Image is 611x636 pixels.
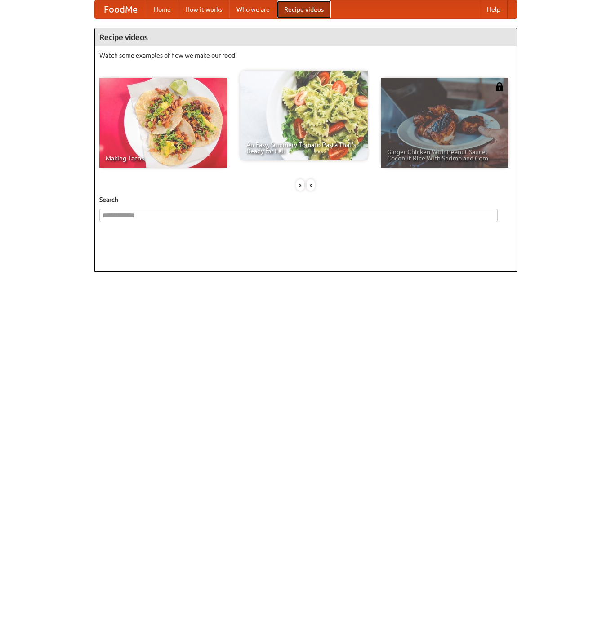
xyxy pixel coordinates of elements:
a: Home [147,0,178,18]
a: How it works [178,0,229,18]
div: « [296,179,304,191]
a: Making Tacos [99,78,227,168]
a: FoodMe [95,0,147,18]
a: Recipe videos [277,0,331,18]
span: Making Tacos [106,155,221,161]
a: An Easy, Summery Tomato Pasta That's Ready for Fall [240,71,368,160]
div: » [307,179,315,191]
img: 483408.png [495,82,504,91]
h5: Search [99,195,512,204]
a: Who we are [229,0,277,18]
a: Help [480,0,508,18]
p: Watch some examples of how we make our food! [99,51,512,60]
h4: Recipe videos [95,28,517,46]
span: An Easy, Summery Tomato Pasta That's Ready for Fall [246,142,361,154]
